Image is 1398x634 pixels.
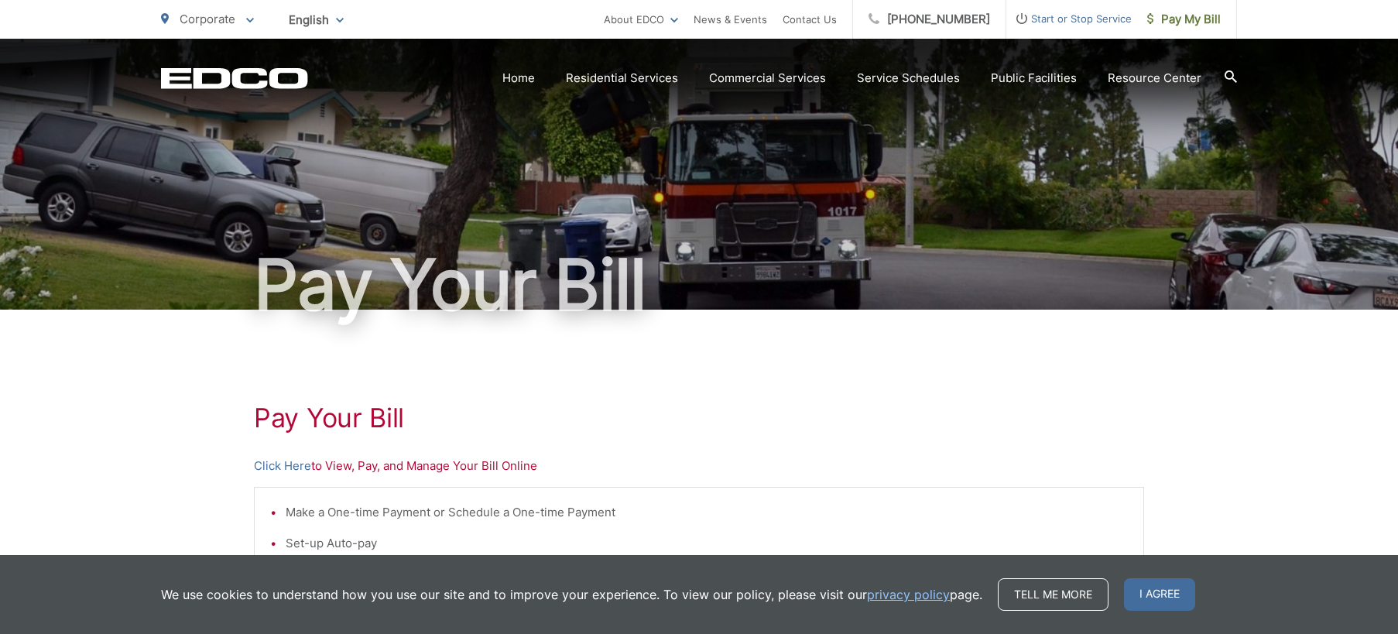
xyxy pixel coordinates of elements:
p: We use cookies to understand how you use our site and to improve your experience. To view our pol... [161,585,982,604]
h1: Pay Your Bill [254,403,1144,434]
a: Contact Us [783,10,837,29]
a: News & Events [694,10,767,29]
a: Residential Services [566,69,678,87]
a: EDCD logo. Return to the homepage. [161,67,308,89]
a: Public Facilities [991,69,1077,87]
span: English [277,6,355,33]
a: Service Schedules [857,69,960,87]
a: Resource Center [1108,69,1201,87]
span: I agree [1124,578,1195,611]
a: Tell me more [998,578,1108,611]
li: Set-up Auto-pay [286,534,1128,553]
a: Commercial Services [709,69,826,87]
h1: Pay Your Bill [161,246,1237,324]
span: Pay My Bill [1147,10,1221,29]
a: About EDCO [604,10,678,29]
a: privacy policy [867,585,950,604]
span: Corporate [180,12,235,26]
li: Make a One-time Payment or Schedule a One-time Payment [286,503,1128,522]
a: Click Here [254,457,311,475]
a: Home [502,69,535,87]
p: to View, Pay, and Manage Your Bill Online [254,457,1144,475]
